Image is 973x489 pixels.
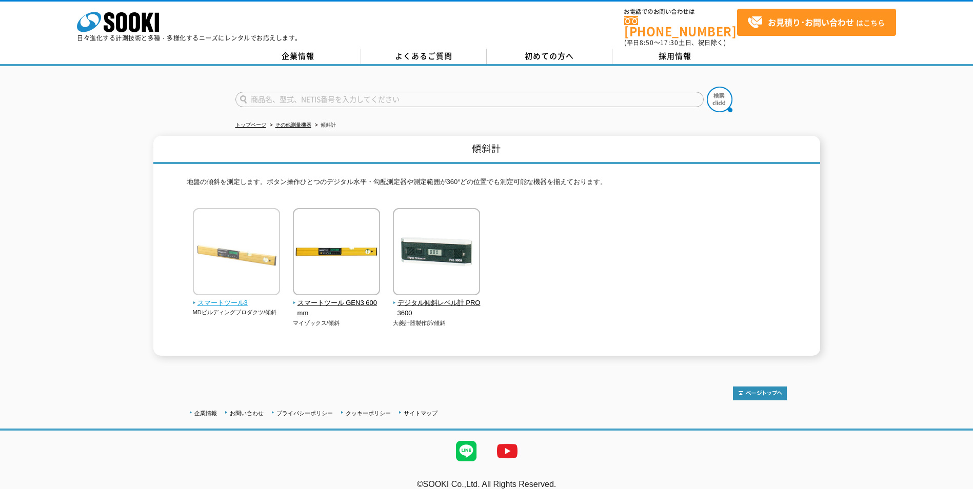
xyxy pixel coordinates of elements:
[77,35,302,41] p: 日々進化する計測技術と多種・多様化するニーズにレンタルでお応えします。
[235,92,704,107] input: 商品名、型式、NETIS番号を入力してください
[624,16,737,37] a: [PHONE_NUMBER]
[747,15,885,30] span: はこちら
[275,122,311,128] a: その他測量機器
[393,319,481,328] p: 大菱計器製作所/傾斜
[293,298,381,319] span: スマートツール GEN3 600mm
[393,298,481,319] span: デジタル傾斜レベル計 PRO3600
[487,431,528,472] img: YouTube
[707,87,732,112] img: btn_search.png
[193,288,281,309] a: スマートツール3
[235,122,266,128] a: トップページ
[293,288,381,319] a: スマートツール GEN3 600mm
[404,410,438,416] a: サイトマップ
[640,38,654,47] span: 8:50
[733,386,787,400] img: トップページへ
[276,410,333,416] a: プライバシーポリシー
[768,16,854,28] strong: お見積り･お問い合わせ
[230,410,264,416] a: お問い合わせ
[235,49,361,64] a: 企業情報
[187,177,787,193] p: 地盤の傾斜を測定します。ボタン操作ひとつのデジタル水平・勾配測定器や測定範囲が360°どの位置でも測定可能な機器を揃えております。
[293,319,381,328] p: マイゾックス/傾斜
[346,410,391,416] a: クッキーポリシー
[193,298,281,309] span: スマートツール3
[612,49,738,64] a: 採用情報
[487,49,612,64] a: 初めての方へ
[193,208,280,298] img: スマートツール3
[624,38,726,47] span: (平日 ～ 土日、祝日除く)
[737,9,896,36] a: お見積り･お問い合わせはこちら
[525,50,574,62] span: 初めての方へ
[361,49,487,64] a: よくあるご質問
[624,9,737,15] span: お電話でのお問い合わせは
[393,208,480,298] img: デジタル傾斜レベル計 PRO3600
[293,208,380,298] img: スマートツール GEN3 600mm
[193,308,281,317] p: MDビルディングプロダクツ/傾斜
[194,410,217,416] a: 企業情報
[393,288,481,319] a: デジタル傾斜レベル計 PRO3600
[153,136,820,164] h1: 傾斜計
[313,120,336,131] li: 傾斜計
[660,38,679,47] span: 17:30
[446,431,487,472] img: LINE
